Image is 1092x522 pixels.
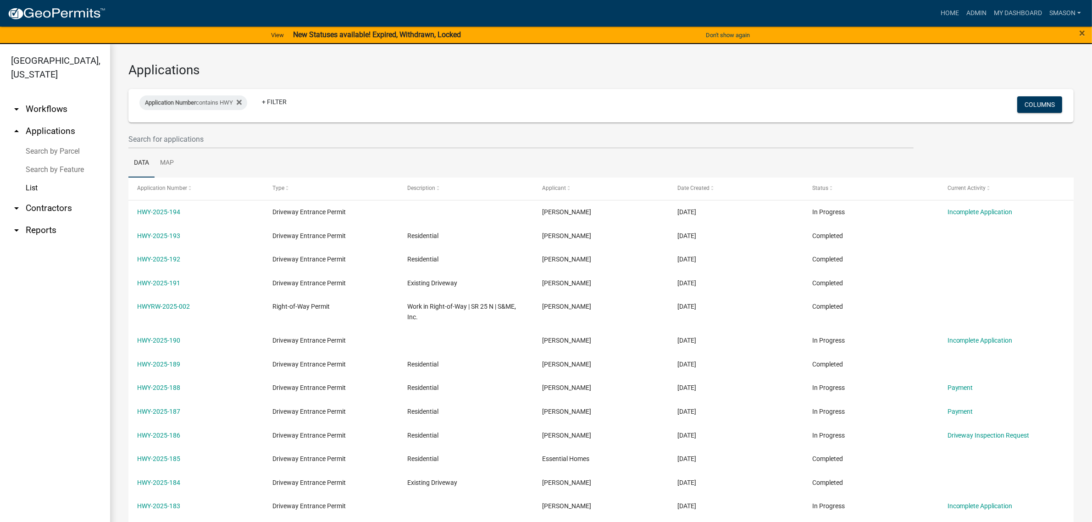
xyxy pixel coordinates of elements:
span: 08/06/2025 [677,432,696,439]
span: Completed [812,255,843,263]
span: Jessica Ritchie [542,479,591,486]
span: Jennifer DeLong [542,279,591,287]
a: HWYRW-2025-002 [137,303,190,310]
span: 08/07/2025 [677,384,696,391]
span: 08/07/2025 [677,337,696,344]
span: In Progress [812,408,845,415]
span: In Progress [812,208,845,216]
datatable-header-cell: Applicant [533,178,668,200]
span: Driveway Entrance Permit [272,479,346,486]
span: Completed [812,303,843,310]
div: contains HWY [139,95,247,110]
span: Shane Weist [542,361,591,368]
span: In Progress [812,432,845,439]
datatable-header-cell: Date Created [669,178,804,200]
i: arrow_drop_down [11,203,22,214]
span: Existing Driveway [407,279,457,287]
i: arrow_drop_up [11,126,22,137]
span: Driveway Entrance Permit [272,337,346,344]
span: Driveway Entrance Permit [272,361,346,368]
span: Driveway Entrance Permit [272,208,346,216]
span: Driveway Entrance Permit [272,432,346,439]
span: Application Number [145,99,196,106]
a: Payment [948,384,973,391]
span: Residential [407,255,438,263]
span: Status [812,185,828,191]
span: Driveway Entrance Permit [272,502,346,510]
span: In Progress [812,502,845,510]
span: Shane Weist [542,208,591,216]
span: 08/05/2025 [677,455,696,462]
span: Driveway Entrance Permit [272,408,346,415]
span: Shane Weist [542,232,591,239]
span: Shane Weist [542,408,591,415]
span: 08/04/2025 [677,502,696,510]
span: Right-of-Way Permit [272,303,330,310]
span: Existing Driveway [407,479,457,486]
span: Shane Weist [542,384,591,391]
span: In Progress [812,384,845,391]
span: Current Activity [948,185,986,191]
a: HWY-2025-183 [137,502,180,510]
span: Residential [407,384,438,391]
i: arrow_drop_down [11,225,22,236]
span: Shane Weist [542,337,591,344]
a: HWY-2025-185 [137,455,180,462]
span: Driveway Entrance Permit [272,255,346,263]
a: Smason [1046,5,1085,22]
strong: New Statuses available! Expired, Withdrawn, Locked [293,30,461,39]
span: 08/19/2025 [677,255,696,263]
span: Description [407,185,435,191]
a: Incomplete Application [948,208,1013,216]
span: Driveway Entrance Permit [272,384,346,391]
span: Completed [812,455,843,462]
a: HWY-2025-192 [137,255,180,263]
a: HWY-2025-184 [137,479,180,486]
datatable-header-cell: Type [263,178,398,200]
a: HWY-2025-191 [137,279,180,287]
span: 08/05/2025 [677,479,696,486]
span: Completed [812,279,843,287]
datatable-header-cell: Status [804,178,938,200]
h3: Applications [128,62,1074,78]
span: 08/07/2025 [677,408,696,415]
span: Residential [407,232,438,239]
a: View [267,28,288,43]
span: Residential [407,432,438,439]
i: arrow_drop_down [11,104,22,115]
datatable-header-cell: Current Activity [939,178,1074,200]
span: Completed [812,232,843,239]
button: Don't show again [702,28,754,43]
a: HWY-2025-189 [137,361,180,368]
a: Map [155,149,179,178]
a: Admin [963,5,990,22]
span: 08/11/2025 [677,303,696,310]
span: 08/20/2025 [677,232,696,239]
span: Manisha Pathak [542,303,591,310]
span: 08/20/2025 [677,208,696,216]
button: Columns [1017,96,1062,113]
a: + Filter [255,94,294,110]
a: HWY-2025-187 [137,408,180,415]
span: 08/07/2025 [677,361,696,368]
span: Type [272,185,284,191]
datatable-header-cell: Application Number [128,178,263,200]
span: Application Number [137,185,187,191]
datatable-header-cell: Description [399,178,533,200]
span: Residential [407,455,438,462]
span: Work in Right-of-Way | SR 25 N | S&ME, Inc. [407,303,516,321]
span: Residential [407,408,438,415]
button: Close [1079,28,1085,39]
span: Shane Weist [542,255,591,263]
span: 08/18/2025 [677,279,696,287]
span: Residential [407,361,438,368]
a: Incomplete Application [948,337,1013,344]
span: Essential Homes [542,455,589,462]
span: Driveway Entrance Permit [272,455,346,462]
a: HWY-2025-190 [137,337,180,344]
span: Completed [812,479,843,486]
input: Search for applications [128,130,914,149]
a: My Dashboard [990,5,1046,22]
span: × [1079,27,1085,39]
span: Applicant [542,185,566,191]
